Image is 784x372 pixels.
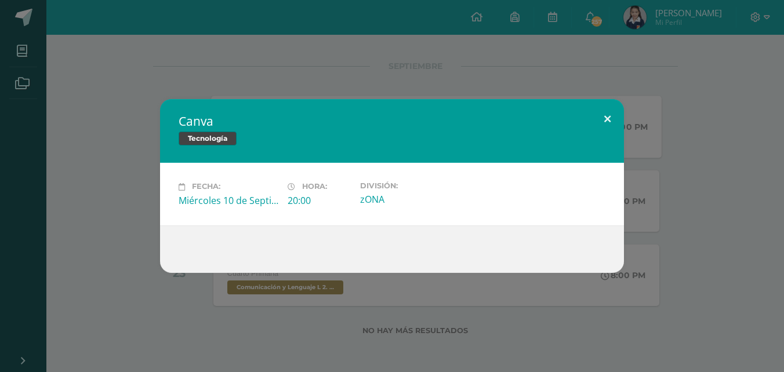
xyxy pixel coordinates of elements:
span: Hora: [302,183,327,191]
span: Fecha: [192,183,220,191]
div: 20:00 [288,194,351,207]
label: División: [360,181,460,190]
h2: Canva [179,113,605,129]
div: Miércoles 10 de Septiembre [179,194,278,207]
span: Tecnología [179,132,237,145]
div: zONA [360,193,460,206]
button: Close (Esc) [591,99,624,138]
